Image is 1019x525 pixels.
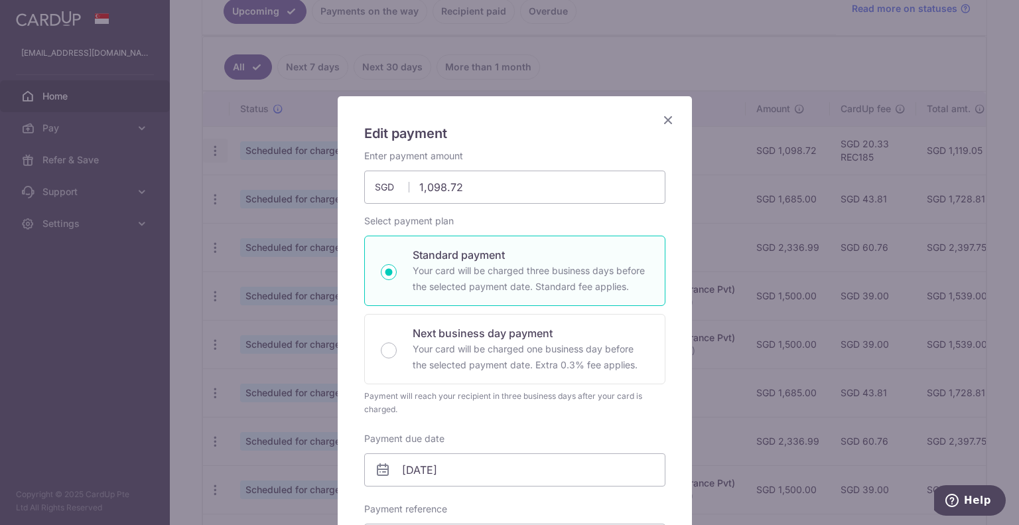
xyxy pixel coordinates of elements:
[364,432,444,445] label: Payment due date
[413,263,649,295] p: Your card will be charged three business days before the selected payment date. Standard fee appl...
[934,485,1006,518] iframe: Opens a widget where you can find more information
[375,181,409,194] span: SGD
[413,341,649,373] p: Your card will be charged one business day before the selected payment date. Extra 0.3% fee applies.
[364,171,665,204] input: 0.00
[660,112,676,128] button: Close
[364,149,463,163] label: Enter payment amount
[364,502,447,516] label: Payment reference
[364,390,665,416] div: Payment will reach your recipient in three business days after your card is charged.
[364,123,665,144] h5: Edit payment
[413,247,649,263] p: Standard payment
[413,325,649,341] p: Next business day payment
[364,453,665,487] input: DD / MM / YYYY
[364,214,454,228] label: Select payment plan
